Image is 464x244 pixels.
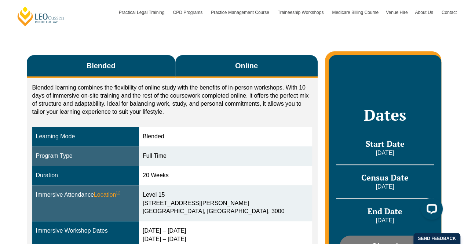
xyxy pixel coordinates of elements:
span: End Date [368,206,402,216]
span: Location [94,191,121,199]
a: CPD Programs [169,2,207,23]
span: Start Date [365,138,404,149]
div: Level 15 [STREET_ADDRESS][PERSON_NAME] [GEOGRAPHIC_DATA], [GEOGRAPHIC_DATA], 3000 [143,191,308,216]
span: Census Date [361,172,409,183]
sup: ⓘ [116,190,120,196]
div: Duration [36,171,135,180]
div: Program Type [36,152,135,160]
div: 20 Weeks [143,171,308,180]
div: Full Time [143,152,308,160]
a: [PERSON_NAME] Centre for Law [17,6,65,27]
a: Traineeship Workshops [274,2,328,23]
a: Contact [438,2,460,23]
a: Practical Legal Training [115,2,169,23]
div: Learning Mode [36,132,135,141]
a: Medicare Billing Course [328,2,382,23]
p: Blended learning combines the flexibility of online study with the benefits of in-person workshop... [32,84,313,116]
div: Immersive Attendance [36,191,135,199]
h2: Dates [336,106,434,124]
span: Online [235,61,258,71]
p: [DATE] [336,149,434,157]
div: Immersive Workshop Dates [36,227,135,235]
a: About Us [411,2,438,23]
p: [DATE] [336,183,434,191]
p: [DATE] [336,216,434,225]
div: Blended [143,132,308,141]
span: Blended [87,61,116,71]
a: Practice Management Course [207,2,274,23]
a: Venue Hire [382,2,411,23]
iframe: LiveChat chat widget [415,195,446,226]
